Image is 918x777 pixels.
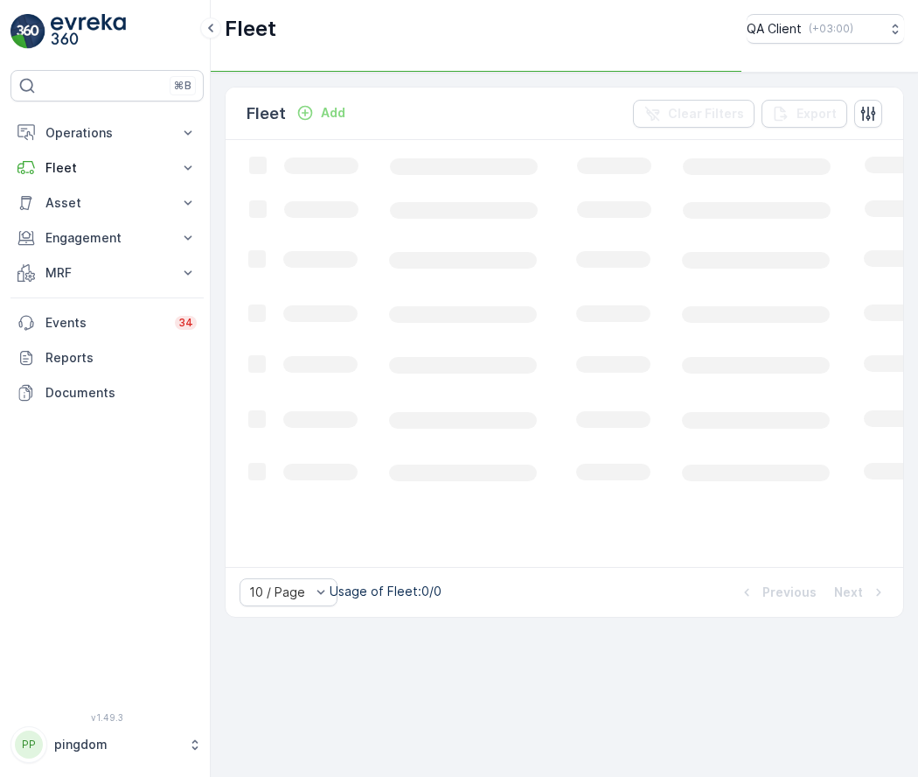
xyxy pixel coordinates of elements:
[10,255,204,290] button: MRF
[54,736,179,753] p: pingdom
[45,124,169,142] p: Operations
[247,101,286,126] p: Fleet
[10,14,45,49] img: logo
[736,582,818,603] button: Previous
[747,14,904,44] button: QA Client(+03:00)
[668,105,744,122] p: Clear Filters
[225,15,276,43] p: Fleet
[45,349,197,367] p: Reports
[15,731,43,759] div: PP
[809,22,853,36] p: ( +03:00 )
[10,220,204,255] button: Engagement
[832,582,889,603] button: Next
[45,194,169,212] p: Asset
[796,105,837,122] p: Export
[10,150,204,185] button: Fleet
[321,104,345,122] p: Add
[289,102,352,123] button: Add
[10,712,204,723] span: v 1.49.3
[45,159,169,177] p: Fleet
[10,726,204,763] button: PPpingdom
[10,115,204,150] button: Operations
[45,229,169,247] p: Engagement
[10,375,204,410] a: Documents
[45,264,169,282] p: MRF
[762,100,847,128] button: Export
[178,316,193,330] p: 34
[10,185,204,220] button: Asset
[747,20,802,38] p: QA Client
[174,79,191,93] p: ⌘B
[45,314,164,332] p: Events
[51,14,126,49] img: logo_light-DOdMpM7g.png
[633,100,755,128] button: Clear Filters
[834,584,863,601] p: Next
[330,583,442,600] p: Usage of Fleet : 0/0
[762,584,817,601] p: Previous
[10,305,204,340] a: Events34
[45,384,197,402] p: Documents
[10,340,204,375] a: Reports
